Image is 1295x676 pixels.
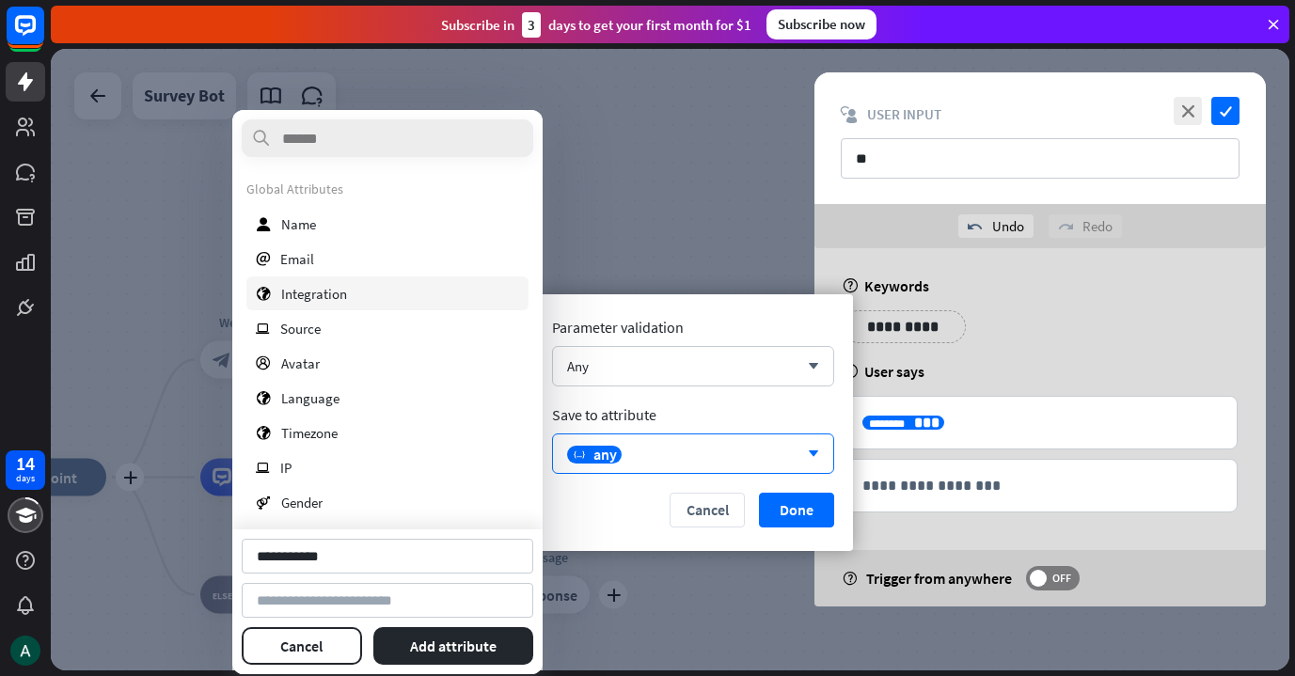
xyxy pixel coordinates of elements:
div: Redo [1049,214,1122,238]
i: variable [574,449,585,461]
button: Open LiveChat chat widget [15,8,71,64]
span: City [281,528,305,546]
i: check [1211,97,1240,125]
div: 3 [522,12,541,38]
i: ip [256,322,270,336]
i: undo [968,219,983,234]
i: globe [256,391,271,405]
i: block_user_input [841,106,858,123]
div: Any [567,357,589,375]
div: 14 [16,455,35,472]
span: Avatar [281,354,320,372]
i: globe [256,426,271,440]
div: Undo [958,214,1034,238]
span: Email [280,250,314,268]
div: Subscribe now [766,9,876,39]
div: Subscribe in days to get your first month for $1 [441,12,751,38]
i: redo [1058,219,1073,234]
i: ip [256,461,270,475]
i: help [843,572,857,586]
button: Cancel [242,627,362,665]
i: profile [256,356,271,370]
button: Cancel [670,493,745,527]
i: help [843,278,859,293]
span: OFF [1047,571,1076,586]
i: close [1174,97,1202,125]
span: Integration [281,285,347,303]
span: Source [280,320,321,338]
div: days [16,472,35,485]
span: User Input [867,105,941,123]
span: Name [281,215,316,233]
i: arrow_down [798,448,819,460]
span: any [593,445,617,464]
span: Language [281,389,340,407]
div: Parameter validation [552,318,834,337]
i: gender [256,495,271,510]
i: email [256,252,270,266]
div: Save to attribute [552,405,834,424]
i: arrow_down [798,361,819,372]
button: Add attribute [373,627,534,665]
span: IP [280,459,292,477]
div: User says [843,362,1238,381]
span: Trigger from anywhere [866,569,1012,588]
i: user [256,217,271,231]
i: globe [256,287,271,301]
button: Done [759,493,834,527]
span: Gender [281,494,323,511]
div: Keywords [843,276,1238,295]
span: Timezone [281,424,338,442]
a: 14 days [6,450,45,490]
div: Global Attributes [246,181,529,197]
